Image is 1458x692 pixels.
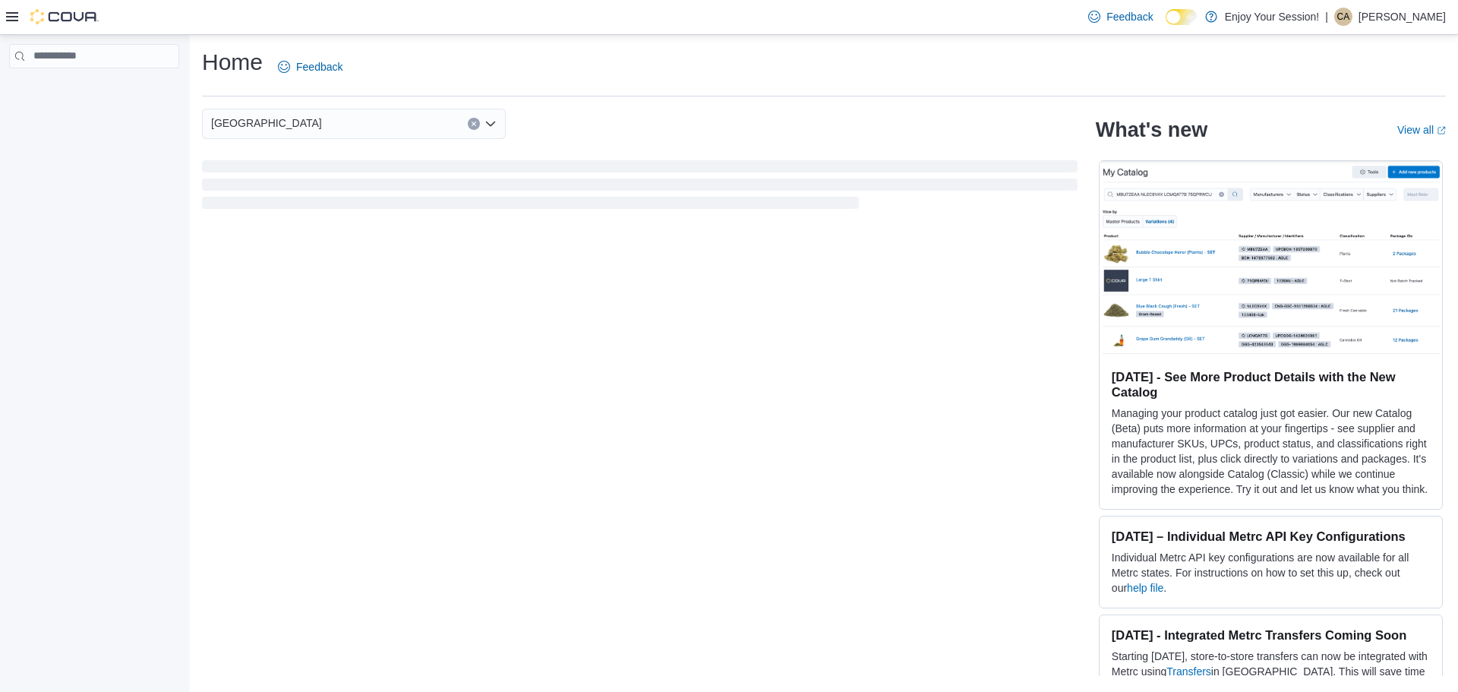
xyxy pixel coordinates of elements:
[1112,550,1430,596] p: Individual Metrc API key configurations are now available for all Metrc states. For instructions ...
[1096,118,1207,142] h2: What's new
[1112,369,1430,400] h3: [DATE] - See More Product Details with the New Catalog
[1325,8,1328,26] p: |
[1127,582,1163,594] a: help file
[296,59,342,74] span: Feedback
[1112,406,1430,497] p: Managing your product catalog just got easier. Our new Catalog (Beta) puts more information at yo...
[1166,665,1211,678] a: Transfers
[1112,529,1430,544] h3: [DATE] – Individual Metrc API Key Configurations
[1337,8,1350,26] span: CA
[1437,126,1446,135] svg: External link
[1225,8,1320,26] p: Enjoy Your Session!
[1106,9,1153,24] span: Feedback
[202,163,1078,212] span: Loading
[30,9,99,24] img: Cova
[1112,627,1430,643] h3: [DATE] - Integrated Metrc Transfers Coming Soon
[1082,2,1159,32] a: Feedback
[211,114,322,132] span: [GEOGRAPHIC_DATA]
[1166,9,1198,25] input: Dark Mode
[1359,8,1446,26] p: [PERSON_NAME]
[484,118,497,130] button: Open list of options
[1397,124,1446,136] a: View allExternal link
[202,47,263,77] h1: Home
[1334,8,1352,26] div: Carrie Anderson
[468,118,480,130] button: Clear input
[272,52,349,82] a: Feedback
[9,71,179,108] nav: Complex example
[1166,25,1166,26] span: Dark Mode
